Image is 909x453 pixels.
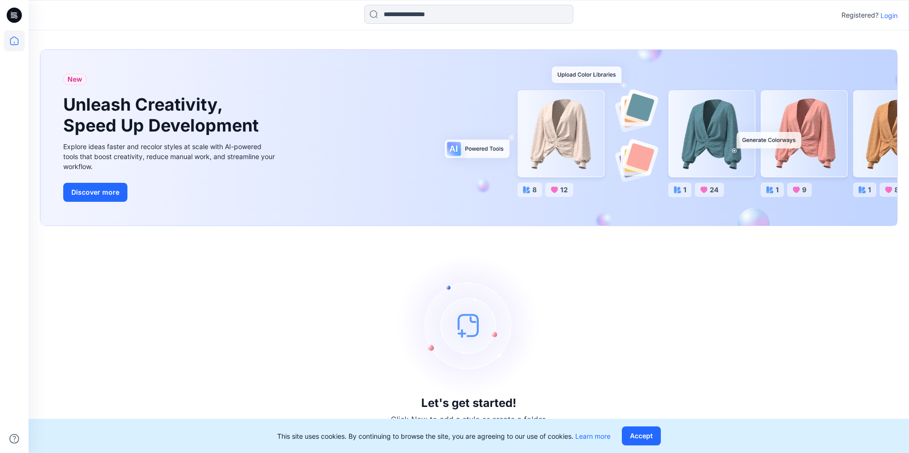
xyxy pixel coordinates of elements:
button: Discover more [63,183,127,202]
a: Learn more [575,432,610,440]
button: Accept [622,426,661,445]
h1: Unleash Creativity, Speed Up Development [63,94,263,135]
span: New [68,74,82,85]
a: Discover more [63,183,277,202]
p: Registered? [841,9,879,21]
p: Login [880,10,898,20]
p: This site uses cookies. By continuing to browse the site, you are agreeing to our use of cookies. [277,431,610,441]
div: Explore ideas faster and recolor styles at scale with AI-powered tools that boost creativity, red... [63,142,277,171]
h3: Let's get started! [421,396,516,410]
p: Click New to add a style or create a folder. [391,414,547,425]
img: empty-state-image.svg [397,254,540,396]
